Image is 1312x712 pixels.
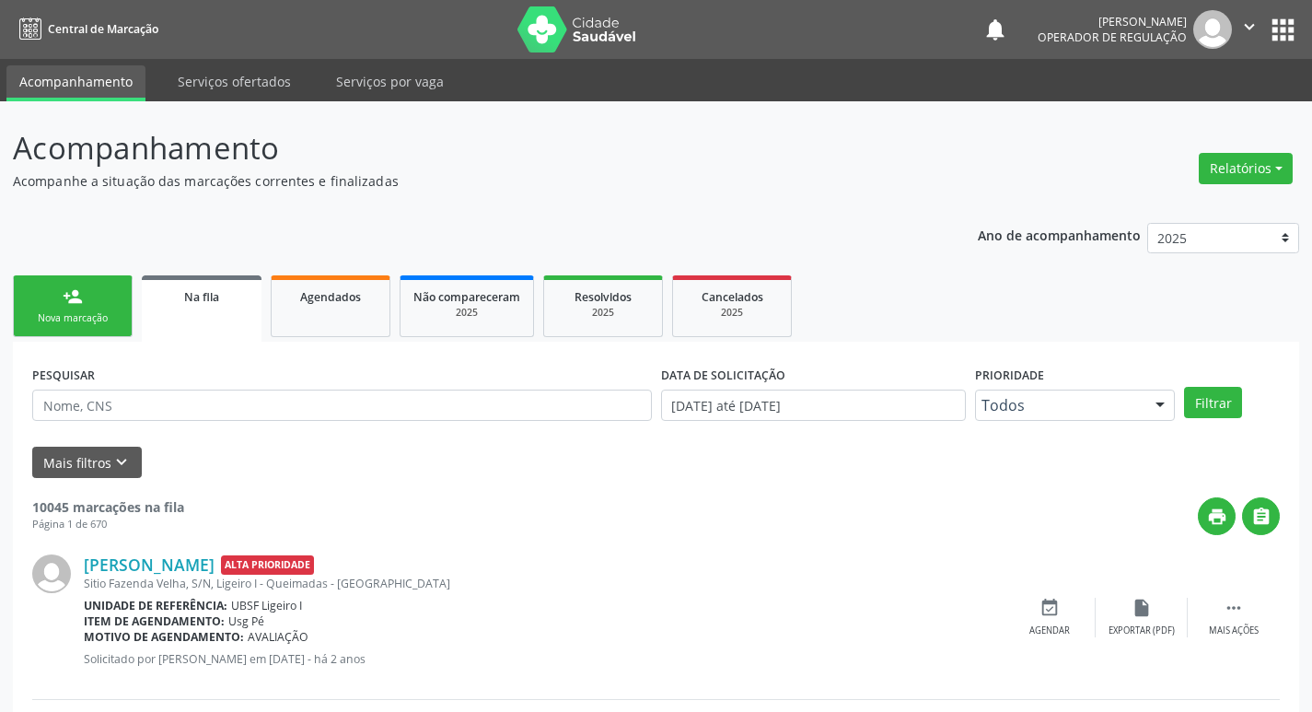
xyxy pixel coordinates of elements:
a: Acompanhamento [6,65,145,101]
div: Mais ações [1209,624,1259,637]
img: img [1193,10,1232,49]
div: Agendar [1029,624,1070,637]
i: print [1207,507,1227,527]
img: img [32,554,71,593]
span: Central de Marcação [48,21,158,37]
label: Prioridade [975,361,1044,390]
button: Mais filtroskeyboard_arrow_down [32,447,142,479]
span: Resolvidos [575,289,632,305]
div: Página 1 de 670 [32,517,184,532]
i: insert_drive_file [1132,598,1152,618]
div: 2025 [686,306,778,320]
i:  [1251,507,1271,527]
span: Operador de regulação [1038,29,1187,45]
input: Nome, CNS [32,390,652,421]
input: Selecione um intervalo [661,390,966,421]
div: Exportar (PDF) [1109,624,1175,637]
div: 2025 [557,306,649,320]
p: Acompanhe a situação das marcações correntes e finalizadas [13,171,913,191]
i:  [1239,17,1260,37]
div: Sitio Fazenda Velha, S/N, Ligeiro I - Queimadas - [GEOGRAPHIC_DATA] [84,576,1004,591]
div: Nova marcação [27,311,119,325]
span: Alta Prioridade [221,555,314,575]
span: Na fila [184,289,219,305]
button: notifications [982,17,1008,42]
span: Todos [981,396,1138,414]
div: [PERSON_NAME] [1038,14,1187,29]
b: Motivo de agendamento: [84,629,244,645]
span: AVALIAÇÃO [248,629,308,645]
div: 2025 [413,306,520,320]
label: DATA DE SOLICITAÇÃO [661,361,785,390]
button:  [1232,10,1267,49]
a: Serviços por vaga [323,65,457,98]
i: event_available [1039,598,1060,618]
i:  [1224,598,1244,618]
div: person_add [63,286,83,307]
p: Solicitado por [PERSON_NAME] em [DATE] - há 2 anos [84,651,1004,667]
span: Cancelados [702,289,763,305]
button: apps [1267,14,1299,46]
button:  [1242,497,1280,535]
span: Usg Pé [228,613,264,629]
b: Unidade de referência: [84,598,227,613]
a: Serviços ofertados [165,65,304,98]
a: Central de Marcação [13,14,158,44]
button: Relatórios [1199,153,1293,184]
i: keyboard_arrow_down [111,452,132,473]
a: [PERSON_NAME] [84,554,215,575]
span: Agendados [300,289,361,305]
button: Filtrar [1184,387,1242,418]
p: Ano de acompanhamento [978,223,1141,246]
b: Item de agendamento: [84,613,225,629]
label: PESQUISAR [32,361,95,390]
span: Não compareceram [413,289,520,305]
p: Acompanhamento [13,125,913,171]
button: print [1198,497,1236,535]
strong: 10045 marcações na fila [32,498,184,516]
span: UBSF Ligeiro I [231,598,302,613]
